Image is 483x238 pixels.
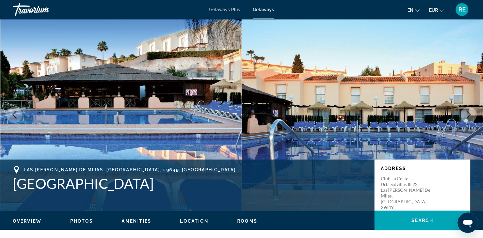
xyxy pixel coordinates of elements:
[429,8,438,13] span: EUR
[209,7,240,12] a: Getaways Plus
[461,107,477,123] button: Next image
[407,8,413,13] span: en
[454,3,470,16] button: User Menu
[407,5,419,15] button: Change language
[180,218,208,224] button: Location
[70,218,93,224] button: Photos
[374,211,470,230] button: Search
[122,218,151,224] button: Amenities
[13,175,368,192] h1: [GEOGRAPHIC_DATA]
[411,218,433,223] span: Search
[13,218,42,224] button: Overview
[429,5,444,15] button: Change currency
[6,107,22,123] button: Previous image
[381,176,432,216] p: Club La Costa Urb. Solvillas III 22 Las [PERSON_NAME] de Mijas, [GEOGRAPHIC_DATA], 29649, [GEOGRA...
[13,1,77,18] a: Travorium
[457,212,478,233] iframe: Botón para iniciar la ventana de mensajería
[381,166,464,171] p: Address
[458,6,466,13] span: RE
[237,218,257,224] button: Rooms
[24,167,236,172] span: Las [PERSON_NAME] de Mijas, [GEOGRAPHIC_DATA], 29649, [GEOGRAPHIC_DATA]
[253,7,274,12] a: Getaways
